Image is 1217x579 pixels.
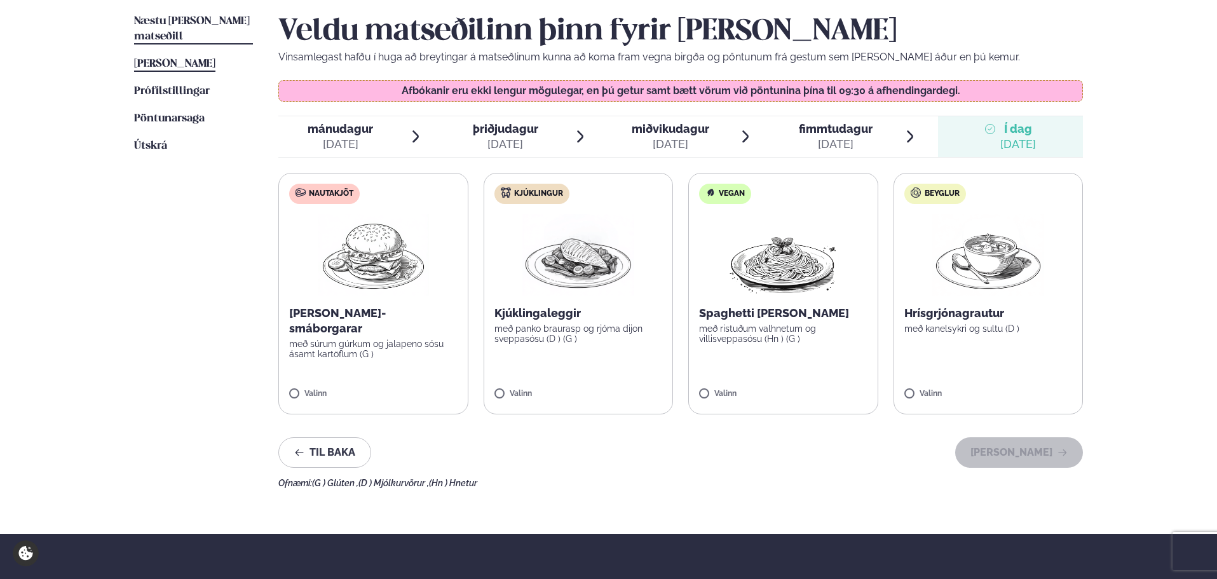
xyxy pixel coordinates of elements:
button: Til baka [278,437,371,468]
div: [DATE] [308,137,373,152]
span: Nautakjöt [309,189,353,199]
p: Vinsamlegast hafðu í huga að breytingar á matseðlinum kunna að koma fram vegna birgða og pöntunum... [278,50,1083,65]
img: Vegan.svg [705,187,716,198]
span: fimmtudagur [799,122,873,135]
span: þriðjudagur [473,122,538,135]
p: Afbókanir eru ekki lengur mögulegar, en þú getur samt bætt vörum við pöntunina þína til 09:30 á a... [292,86,1070,96]
img: beef.svg [296,187,306,198]
a: Næstu [PERSON_NAME] matseðill [134,14,253,44]
a: [PERSON_NAME] [134,57,215,72]
p: Kjúklingaleggir [494,306,663,321]
button: [PERSON_NAME] [955,437,1083,468]
span: Næstu [PERSON_NAME] matseðill [134,16,250,42]
span: Prófílstillingar [134,86,210,97]
div: [DATE] [799,137,873,152]
span: (Hn ) Hnetur [429,478,477,488]
span: Útskrá [134,140,167,151]
span: Pöntunarsaga [134,113,205,124]
span: Vegan [719,189,745,199]
img: Soup.png [932,214,1044,296]
span: Í dag [1000,121,1036,137]
div: [DATE] [473,137,538,152]
img: chicken.svg [501,187,511,198]
h2: Veldu matseðilinn þinn fyrir [PERSON_NAME] [278,14,1083,50]
p: með kanelsykri og sultu (D ) [904,324,1073,334]
span: Beyglur [925,189,960,199]
a: Cookie settings [13,540,39,566]
img: Chicken-breast.png [522,214,634,296]
div: Ofnæmi: [278,478,1083,488]
span: (D ) Mjólkurvörur , [358,478,429,488]
p: [PERSON_NAME]-smáborgarar [289,306,458,336]
span: [PERSON_NAME] [134,58,215,69]
div: [DATE] [632,137,709,152]
p: með súrum gúrkum og jalapeno sósu ásamt kartöflum (G ) [289,339,458,359]
span: mánudagur [308,122,373,135]
a: Prófílstillingar [134,84,210,99]
p: Spaghetti [PERSON_NAME] [699,306,867,321]
span: (G ) Glúten , [312,478,358,488]
p: með ristuðum valhnetum og villisveppasósu (Hn ) (G ) [699,324,867,344]
img: Spagetti.png [727,214,839,296]
p: með panko braurasp og rjóma dijon sveppasósu (D ) (G ) [494,324,663,344]
span: Kjúklingur [514,189,563,199]
p: Hrísgrjónagrautur [904,306,1073,321]
a: Pöntunarsaga [134,111,205,126]
div: [DATE] [1000,137,1036,152]
img: bagle-new-16px.svg [911,187,921,198]
a: Útskrá [134,139,167,154]
span: miðvikudagur [632,122,709,135]
img: Hamburger.png [317,214,430,296]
